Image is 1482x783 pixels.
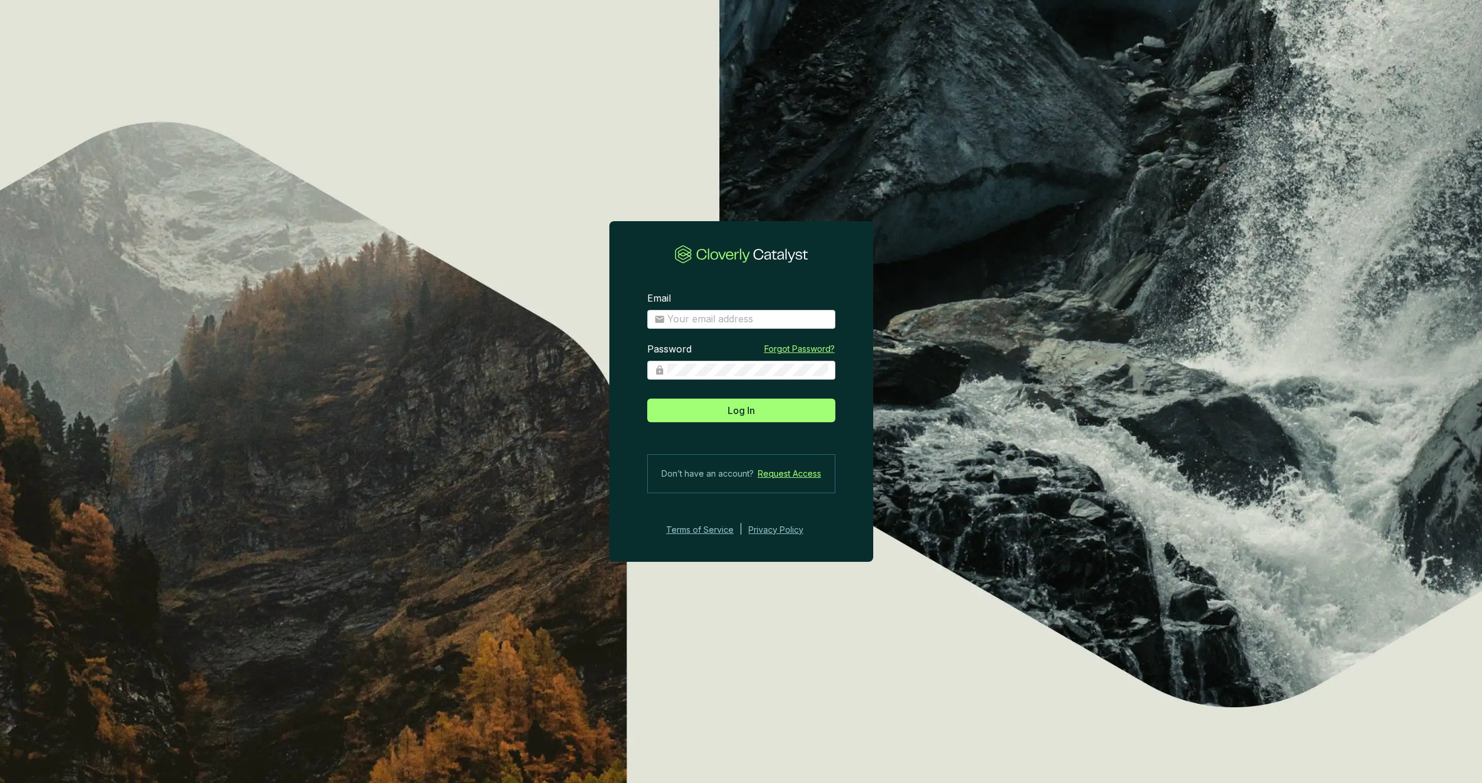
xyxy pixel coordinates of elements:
[758,467,821,481] a: Request Access
[748,523,819,537] a: Privacy Policy
[663,523,734,537] a: Terms of Service
[740,523,742,537] div: |
[661,467,754,481] span: Don’t have an account?
[764,343,835,355] a: Forgot Password?
[728,403,755,418] span: Log In
[667,313,828,326] input: Email
[647,399,835,422] button: Log In
[667,364,828,377] input: Password
[647,292,671,305] label: Email
[647,343,692,356] label: Password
